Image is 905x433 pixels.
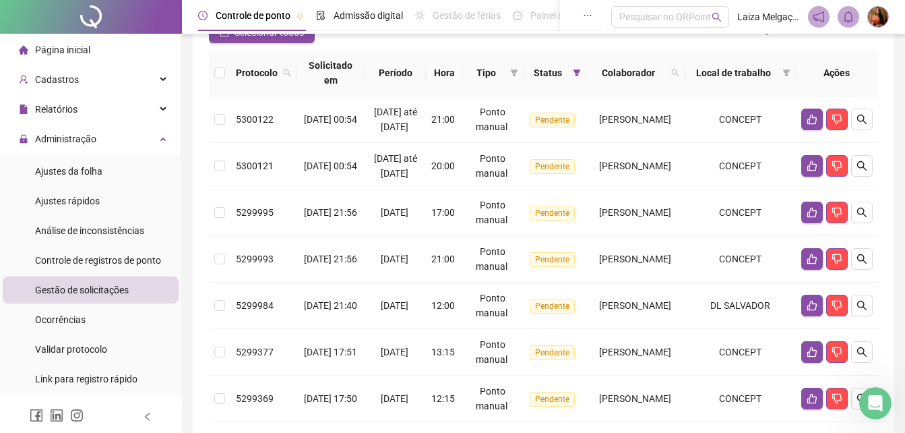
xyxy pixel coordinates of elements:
span: [DATE] [381,254,408,264]
span: search [283,69,291,77]
span: Gestão de solicitações [35,285,129,295]
span: Ponto manual [476,386,507,411]
span: search [671,69,679,77]
span: like [807,207,817,218]
span: facebook [30,409,43,422]
span: 5299995 [236,207,274,218]
span: [PERSON_NAME] [599,393,671,404]
span: Ponto manual [476,107,507,132]
span: home [19,45,28,55]
span: search [712,12,722,22]
span: Ponto manual [476,339,507,365]
span: Ajustes rápidos [35,196,100,206]
span: dislike [832,114,842,125]
span: Administração [35,134,96,144]
span: Laiza Melgaço - DL Cargo [737,9,800,24]
span: [PERSON_NAME] [599,254,671,264]
span: Análise de inconsistências [35,225,144,236]
span: Página inicial [35,45,90,55]
span: sun [415,11,425,20]
td: CONCEPT [685,236,796,283]
span: Cadastros [35,74,79,85]
span: [DATE] até [DATE] [374,107,417,132]
span: Pendente [530,392,575,407]
td: DL SALVADOR [685,283,796,329]
span: [DATE] 00:54 [304,161,357,171]
span: search [668,63,682,83]
span: [DATE] até [DATE] [374,153,417,179]
td: CONCEPT [685,143,796,190]
span: 17:00 [431,207,455,218]
span: [DATE] [381,207,408,218]
td: CONCEPT [685,96,796,143]
td: CONCEPT [685,190,796,236]
div: Ações [801,65,873,80]
span: pushpin [296,12,304,20]
span: bell [842,11,854,23]
span: dislike [832,254,842,264]
span: Pendente [530,299,575,314]
span: dislike [832,207,842,218]
span: Colaborador [592,65,666,80]
span: 12:00 [431,300,455,311]
span: [PERSON_NAME] [599,114,671,125]
span: clock-circle [198,11,208,20]
span: Ponto manual [476,153,507,179]
span: Admissão digital [334,10,403,21]
span: [PERSON_NAME] [599,207,671,218]
span: dislike [832,347,842,357]
span: Tipo [468,65,505,80]
span: search [856,161,867,171]
span: like [807,300,817,311]
span: left [143,412,152,422]
span: search [856,207,867,218]
span: 21:00 [431,254,455,264]
span: dislike [832,161,842,171]
span: lock [19,134,28,144]
span: Local de trabalho [690,65,777,80]
span: [DATE] 17:50 [304,393,357,404]
span: [DATE] 00:54 [304,114,357,125]
span: Ajustes da folha [35,166,102,177]
span: Ocorrências [35,314,86,325]
span: Status [529,65,567,80]
span: 13:15 [431,347,455,357]
span: search [856,114,867,125]
span: Controle de ponto [216,10,290,21]
span: like [807,393,817,404]
span: dislike [832,300,842,311]
span: Ponto manual [476,200,507,225]
iframe: Intercom live chat [859,387,892,420]
span: filter [780,63,793,83]
span: 21:00 [431,114,455,125]
span: 5300121 [236,161,274,171]
span: 5300122 [236,114,274,125]
span: filter [573,69,581,77]
span: dashboard [513,11,522,20]
span: Validar protocolo [35,344,107,355]
span: Controle de registros de ponto [35,255,161,266]
td: CONCEPT [685,376,796,422]
span: [DATE] 17:51 [304,347,357,357]
span: Relatórios [35,104,77,115]
span: Painel do DP [530,10,583,21]
span: Link para registro rápido [35,374,137,384]
span: 5299369 [236,393,274,404]
span: [DATE] 21:56 [304,207,357,218]
span: search [856,347,867,357]
span: like [807,114,817,125]
span: user-add [19,75,28,84]
span: filter [510,69,518,77]
span: Ponto manual [476,293,507,318]
span: 5299377 [236,347,274,357]
span: like [807,347,817,357]
span: linkedin [50,409,63,422]
td: CONCEPT [685,329,796,376]
span: like [807,161,817,171]
span: Gestão de férias [433,10,501,21]
span: file [19,105,28,114]
span: Pendente [530,252,575,267]
span: filter [507,63,521,83]
span: Protocolo [236,65,278,80]
span: 5299984 [236,300,274,311]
